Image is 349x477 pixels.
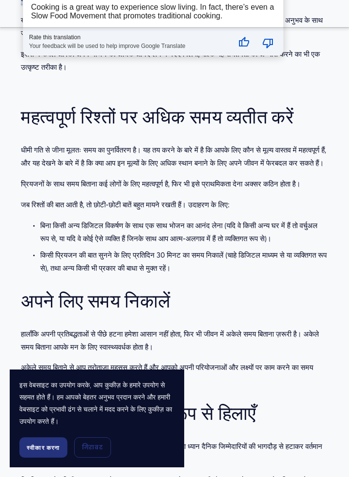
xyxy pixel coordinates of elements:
[21,200,229,209] font: जब रिश्तों की बात आती है, तो छोटी-छोटी बातें बहुत मायने रखती हैं। उदाहरण के लिए:
[21,145,328,168] font: धीमी गति से जीना मूलतः समय का पुनर्वितरण है। यह तय करने के बारे में है कि आपके लिए कौन से मूल्य व...
[21,402,256,425] font: अपने शरीर को नियमित रूप से हिलाएँ
[21,49,322,72] font: इससे न केवल आपको अपने भोजन का अधिक आनंद लेने में मदद मिलेगी, बल्कि यह सचेतनता का अभ्यास करने का भ...
[232,31,255,54] button: Good translation
[19,437,67,458] button: स्वीकार करना
[29,34,229,41] div: Rate this translation
[21,179,301,188] font: प्रियजनों के साथ समय बिताना कई लोगों के लिए महत्वपूर्ण है, फिर भी इसे प्राथमिकता देना अक्सर कठिन ...
[21,329,321,352] font: हालाँकि अपनी प्रतिबद्धताओं से पीछे हटना हमेशा आसान नहीं होता, फिर भी जीवन में अकेले समय बिताना ज़...
[256,31,280,54] button: Poor translation
[74,437,111,458] button: गिरावट
[21,106,294,128] font: महत्वपूर्ण रिश्तों पर अधिक समय व्यतीत करें
[21,363,315,385] font: अकेले समय बिताने से आप तरोताजा महसूस करते हैं और आपको अपनी परियोजनाओं और लक्ष्यों पर काम करने का ...
[40,250,329,273] font: किसी प्रियजन की बात सुनने के लिए प्रतिदिन 30 मिनट का समय निकालें (चाहे डिजिटल माध्यम से या व्यक्त...
[19,381,172,425] font: इस वेबसाइट का उपयोग करके, आप कुकीज़ के हमारे उपयोग से सहमत होते हैं। हम आपको बेहतर अनुभव प्रदान क...
[21,15,325,38] font: खाना पकाने के लिए धीमी गति से प्रयास करें और भोजन की सराहना करें - बनावट, स्वाद और गंध के संवेदी ...
[82,443,103,451] font: गिरावट
[10,369,184,467] section: कुकी बैनर
[29,41,229,49] div: Your feedback will be used to help improve Google Translate
[27,444,60,451] font: स्वीकार करना
[40,221,319,243] font: बिना किसी अन्य डिजिटल विकर्षण के साथ एक साथ भोजन का आनंद लेना (यदि वे किसी अन्य घर में हैं तो वर्...
[21,290,170,312] font: अपने लिए समय निकालें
